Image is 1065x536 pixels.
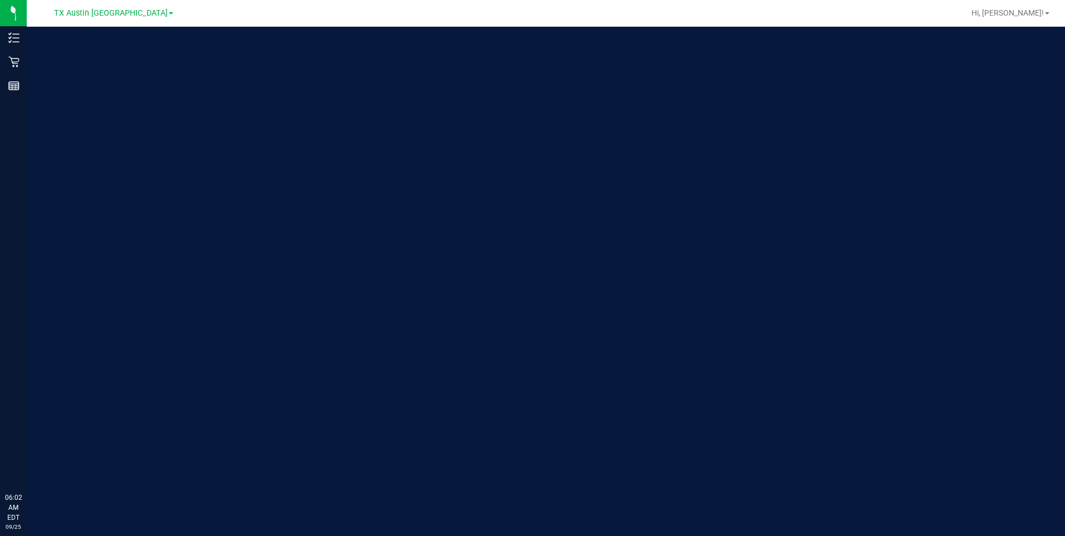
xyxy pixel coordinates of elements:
p: 06:02 AM EDT [5,493,22,523]
p: 09/25 [5,523,22,531]
inline-svg: Retail [8,56,19,67]
inline-svg: Reports [8,80,19,91]
inline-svg: Inventory [8,32,19,43]
span: TX Austin [GEOGRAPHIC_DATA] [54,8,168,18]
span: Hi, [PERSON_NAME]! [971,8,1044,17]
